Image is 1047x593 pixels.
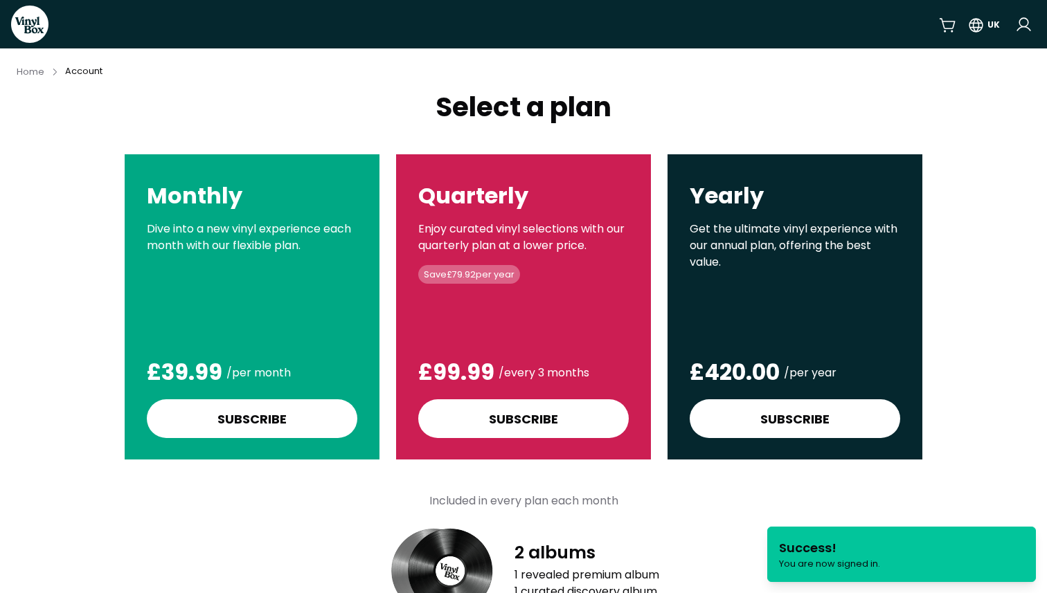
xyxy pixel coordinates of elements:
p: Dive into a new vinyl experience each month with our flexible plan. [147,221,357,254]
span: £420.00 [690,356,780,387]
p: Account [65,64,102,77]
p: Save £79.92 per year [418,265,520,284]
button: QuarterlyEnjoy curated vinyl selections with our quarterly plan at a lower price.Save£79.92per ye... [396,154,651,459]
h4: 2 albums [514,542,659,564]
h1: Select a plan [97,93,950,121]
span: £99.99 [418,356,494,387]
button: MonthlyDive into a new vinyl experience each month with our flexible plan.£39.99/per month Subscribe [125,154,379,459]
span: Home [17,66,44,77]
div: UK [987,19,1000,31]
a: Home [17,64,44,78]
div: You are now signed in. [779,557,880,570]
div: Success! [779,538,880,557]
div: Subscribe [760,410,830,428]
div: Subscribe [217,410,287,428]
div: / every 3 months [499,362,589,384]
span: £39.99 [147,356,222,387]
h2: Monthly [147,182,357,210]
p: Get the ultimate vinyl experience with our annual plan, offering the best value. [690,221,900,271]
div: / per year [784,362,836,384]
h2: Quarterly [418,182,629,210]
div: / per month [226,362,291,384]
button: YearlyGet the ultimate vinyl experience with our annual plan, offering the best value.£420.00/per... [668,154,922,459]
div: Subscribe [489,410,558,428]
p: Enjoy curated vinyl selections with our quarterly plan at a lower price. [418,221,629,254]
button: UK [967,12,1000,37]
h2: Yearly [690,182,900,210]
h4: Included in every plan each month [429,493,618,509]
